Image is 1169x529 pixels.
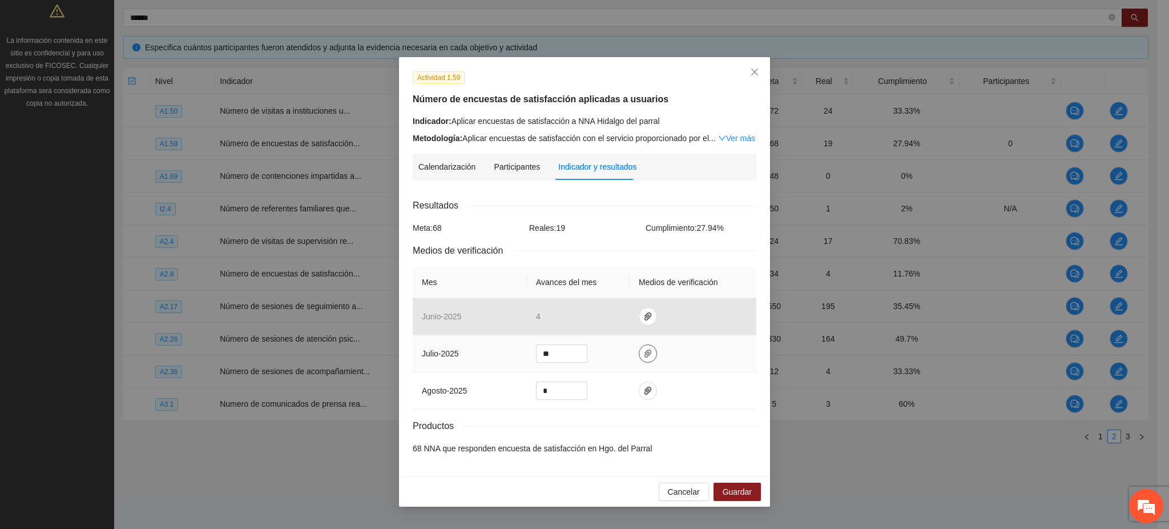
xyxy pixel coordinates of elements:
strong: Indicador: [413,117,452,126]
span: Reales: 19 [529,223,565,233]
div: Aplicar encuestas de satisfacción a NNA Hidalgo del parral [413,115,756,127]
div: Minimizar ventana de chat en vivo [187,6,215,33]
span: Actividad 1.59 [413,71,465,84]
span: Resultados [413,198,467,213]
li: 68 NNA que responden encuesta de satisfacción en Hgo. del Parral [413,442,756,455]
a: Expand [718,134,755,143]
strong: Metodología: [413,134,462,143]
span: Medios de verificación [413,243,512,258]
th: Medios de verificación [630,267,756,298]
th: Avances del mes [527,267,630,298]
textarea: Escriba su mensaje y pulse “Intro” [6,312,217,352]
span: close [750,67,759,77]
button: paper-clip [639,382,657,400]
button: Guardar [714,483,761,501]
button: Close [739,57,770,88]
span: julio - 2025 [422,349,459,358]
span: Estamos en línea. [66,153,158,268]
div: Participantes [494,161,540,173]
span: paper-clip [639,386,656,395]
span: paper-clip [639,349,656,358]
h5: Número de encuestas de satisfacción aplicadas a usuarios [413,93,756,106]
span: junio - 2025 [422,312,461,321]
div: Meta: 68 [410,222,526,234]
span: ... [709,134,716,143]
span: down [718,134,726,142]
button: paper-clip [639,344,657,363]
span: paper-clip [639,312,656,321]
span: Productos [413,419,463,433]
div: Aplicar encuestas de satisfacción con el servicio proporcionado por el [413,132,756,145]
span: agosto - 2025 [422,386,467,395]
span: 4 [536,312,541,321]
div: Cumplimiento: 27.94 % [643,222,759,234]
button: Cancelar [659,483,709,501]
div: Indicador y resultados [558,161,636,173]
th: Mes [413,267,527,298]
div: Calendarización [418,161,475,173]
span: Guardar [723,486,752,498]
span: Cancelar [668,486,700,498]
button: paper-clip [639,307,657,326]
div: Chatee con nosotros ahora [59,58,192,73]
